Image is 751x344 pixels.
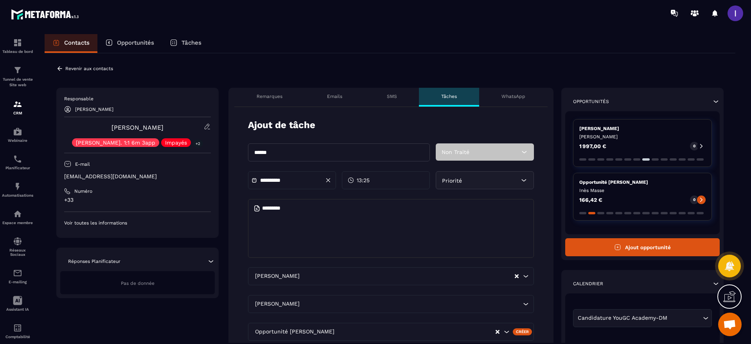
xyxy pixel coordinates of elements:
[13,127,22,136] img: automations
[336,328,495,336] input: Search for option
[13,209,22,219] img: automations
[387,93,397,100] p: SMS
[121,281,155,286] span: Pas de donnée
[573,309,712,327] div: Search for option
[579,179,706,185] p: Opportunité [PERSON_NAME]
[74,188,92,194] p: Numéro
[515,273,519,279] button: Clear Selected
[579,125,706,132] p: [PERSON_NAME]
[2,263,33,290] a: emailemailE-mailing
[579,143,606,149] p: 1 997,00 €
[2,248,33,257] p: Réseaux Sociaux
[2,94,33,121] a: formationformationCRM
[327,93,342,100] p: Emails
[2,290,33,317] a: Assistant IA
[718,313,742,336] div: Ouvrir le chat
[64,96,211,102] p: Responsable
[2,221,33,225] p: Espace membre
[442,149,469,155] span: Non Traité
[693,143,695,149] p: 0
[2,148,33,176] a: schedulerschedulerPlanificateur
[669,314,701,322] input: Search for option
[501,93,525,100] p: WhatsApp
[693,197,695,203] p: 0
[64,220,211,226] p: Voir toutes les informations
[45,34,97,53] a: Contacts
[2,335,33,339] p: Comptabilité
[2,121,33,148] a: automationsautomationsWebinaire
[13,65,22,75] img: formation
[2,60,33,94] a: formationformationTunnel de vente Site web
[253,300,301,308] span: [PERSON_NAME]
[2,138,33,143] p: Webinaire
[13,100,22,109] img: formation
[13,38,22,47] img: formation
[2,77,33,88] p: Tunnel de vente Site web
[13,268,22,278] img: email
[13,154,22,164] img: scheduler
[2,193,33,197] p: Automatisations
[248,119,315,132] p: Ajout de tâche
[64,196,211,204] p: +33
[573,98,609,105] p: Opportunités
[65,66,113,71] p: Revenir aux contacts
[301,272,514,281] input: Search for option
[193,139,203,148] p: +2
[248,267,534,285] div: Search for option
[357,176,370,184] span: 13:25
[442,177,462,184] span: Priorité
[75,107,113,112] p: [PERSON_NAME]
[248,323,534,341] div: Search for option
[565,238,720,256] button: Ajout opportunité
[573,281,603,287] p: Calendrier
[301,300,521,308] input: Search for option
[579,134,706,140] p: [PERSON_NAME]
[2,32,33,60] a: formationformationTableau de bord
[2,176,33,203] a: automationsautomationsAutomatisations
[253,328,336,336] span: Opportunité [PERSON_NAME]
[13,323,22,333] img: accountant
[2,166,33,170] p: Planificateur
[97,34,162,53] a: Opportunités
[496,329,499,335] button: Clear Selected
[248,295,534,313] div: Search for option
[253,272,301,281] span: [PERSON_NAME]
[2,231,33,263] a: social-networksocial-networkRéseaux Sociaux
[181,39,201,46] p: Tâches
[117,39,154,46] p: Opportunités
[579,187,706,194] p: Inès Masse
[64,39,90,46] p: Contacts
[162,34,209,53] a: Tâches
[2,280,33,284] p: E-mailing
[2,307,33,311] p: Assistant IA
[13,182,22,191] img: automations
[165,140,187,145] p: Impayés
[11,7,81,22] img: logo
[75,161,90,167] p: E-mail
[2,111,33,115] p: CRM
[111,124,163,131] a: [PERSON_NAME]
[2,203,33,231] a: automationsautomationsEspace membre
[2,49,33,54] p: Tableau de bord
[441,93,457,100] p: Tâches
[576,314,669,322] span: Candidature YouGC Academy-DM
[513,328,532,335] div: Créer
[579,197,602,203] p: 166,42 €
[76,140,155,145] p: [PERSON_NAME]. 1:1 6m 3app
[13,237,22,246] img: social-network
[64,173,211,180] p: [EMAIL_ADDRESS][DOMAIN_NAME]
[68,258,120,264] p: Réponses Planificateur
[257,93,282,100] p: Remarques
